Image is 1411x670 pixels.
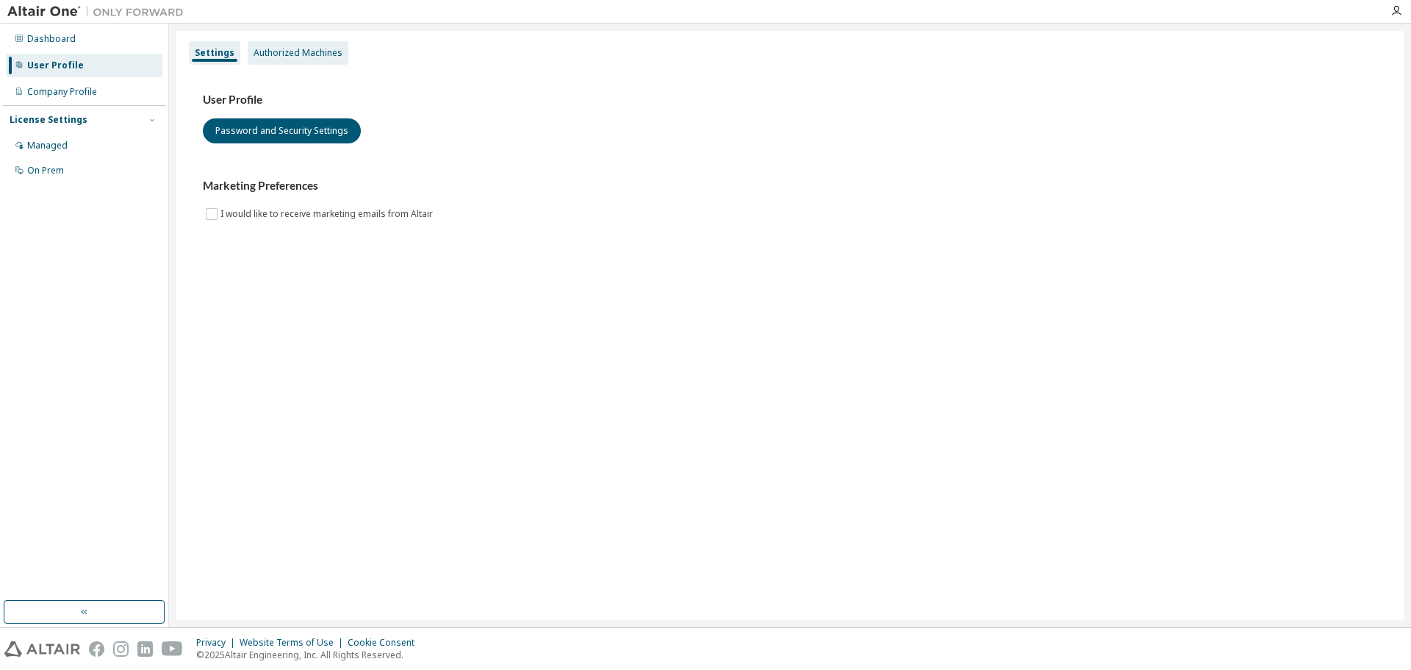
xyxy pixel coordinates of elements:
label: I would like to receive marketing emails from Altair [220,205,436,223]
img: facebook.svg [89,641,104,657]
p: © 2025 Altair Engineering, Inc. All Rights Reserved. [196,649,423,661]
button: Password and Security Settings [203,118,361,143]
img: Altair One [7,4,191,19]
div: License Settings [10,114,87,126]
div: Settings [195,47,234,59]
div: Cookie Consent [348,637,423,649]
div: User Profile [27,60,84,71]
img: altair_logo.svg [4,641,80,657]
div: Authorized Machines [254,47,342,59]
div: Website Terms of Use [240,637,348,649]
div: On Prem [27,165,64,177]
div: Dashboard [27,33,76,45]
div: Managed [27,140,68,152]
h3: Marketing Preferences [203,179,1377,193]
div: Privacy [196,637,240,649]
img: youtube.svg [162,641,183,657]
div: Company Profile [27,86,97,98]
img: instagram.svg [113,641,129,657]
img: linkedin.svg [137,641,153,657]
h3: User Profile [203,93,1377,107]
